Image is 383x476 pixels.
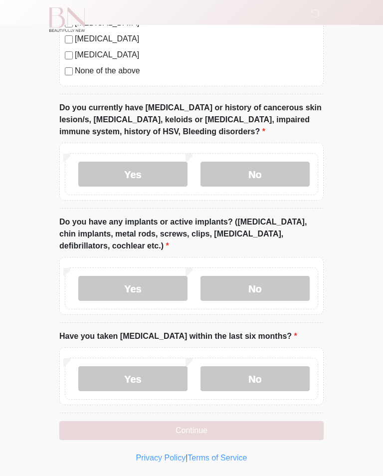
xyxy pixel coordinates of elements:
label: Yes [78,276,188,301]
button: Continue [59,421,324,440]
input: None of the above [65,67,73,75]
a: Privacy Policy [136,454,186,462]
label: No [200,366,310,391]
label: No [200,276,310,301]
a: | [186,454,188,462]
label: Do you currently have [MEDICAL_DATA] or history of cancerous skin lesion/s, [MEDICAL_DATA], keloi... [59,102,324,138]
label: None of the above [75,65,318,77]
img: Beautifully New Logo [49,7,85,32]
label: No [200,162,310,187]
label: Yes [78,162,188,187]
label: [MEDICAL_DATA] [75,49,318,61]
label: Yes [78,366,188,391]
label: Have you taken [MEDICAL_DATA] within the last six months? [59,330,297,342]
a: Terms of Service [188,454,247,462]
label: Do you have any implants or active implants? ([MEDICAL_DATA], chin implants, metal rods, screws, ... [59,216,324,252]
input: [MEDICAL_DATA] [65,51,73,59]
input: [MEDICAL_DATA] [65,35,73,43]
